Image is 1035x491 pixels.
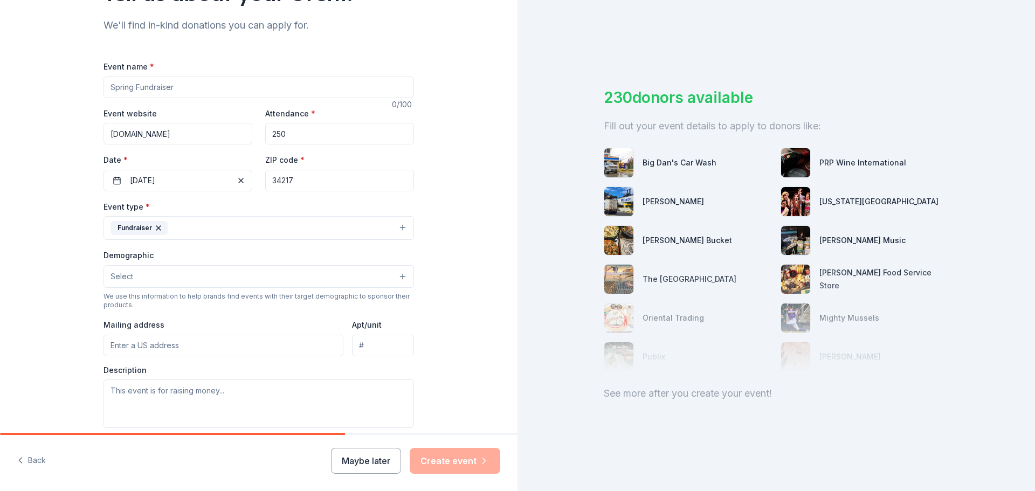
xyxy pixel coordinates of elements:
label: Event name [103,61,154,72]
input: 20 [265,123,414,144]
label: Attendance [265,108,315,119]
div: [PERSON_NAME] [643,195,704,208]
div: [PERSON_NAME] Bucket [643,234,732,247]
label: Description [103,365,147,376]
img: photo for PRP Wine International [781,148,810,177]
div: We use this information to help brands find events with their target demographic to sponsor their... [103,292,414,309]
img: photo for Rusty Bucket [604,226,633,255]
div: PRP Wine International [819,156,906,169]
div: [PERSON_NAME] Music [819,234,906,247]
div: We'll find in-kind donations you can apply for. [103,17,414,34]
img: photo for Big Dan's Car Wash [604,148,633,177]
label: ZIP code [265,155,305,165]
div: Big Dan's Car Wash [643,156,716,169]
input: 12345 (U.S. only) [265,170,414,191]
label: Mailing address [103,320,164,330]
div: 0 /100 [392,98,414,111]
input: # [352,335,414,356]
label: Apt/unit [352,320,382,330]
button: Maybe later [331,448,401,474]
img: photo for Matson [604,187,633,216]
div: See more after you create your event! [604,385,949,402]
div: Fundraiser [111,221,168,235]
input: Enter a US address [103,335,343,356]
div: [US_STATE][GEOGRAPHIC_DATA] [819,195,939,208]
div: Fill out your event details to apply to donors like: [604,117,949,135]
div: 230 donors available [604,86,949,109]
button: Select [103,265,414,288]
label: Date [103,155,252,165]
img: photo for Florida Repertory Theatre [781,187,810,216]
label: Demographic [103,250,154,261]
label: Event website [103,108,157,119]
label: Event type [103,202,150,212]
input: https://www... [103,123,252,144]
input: Spring Fundraiser [103,77,414,98]
span: Select [111,270,133,283]
img: photo for Alfred Music [781,226,810,255]
button: Fundraiser [103,216,414,240]
button: Back [17,449,46,472]
button: [DATE] [103,170,252,191]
